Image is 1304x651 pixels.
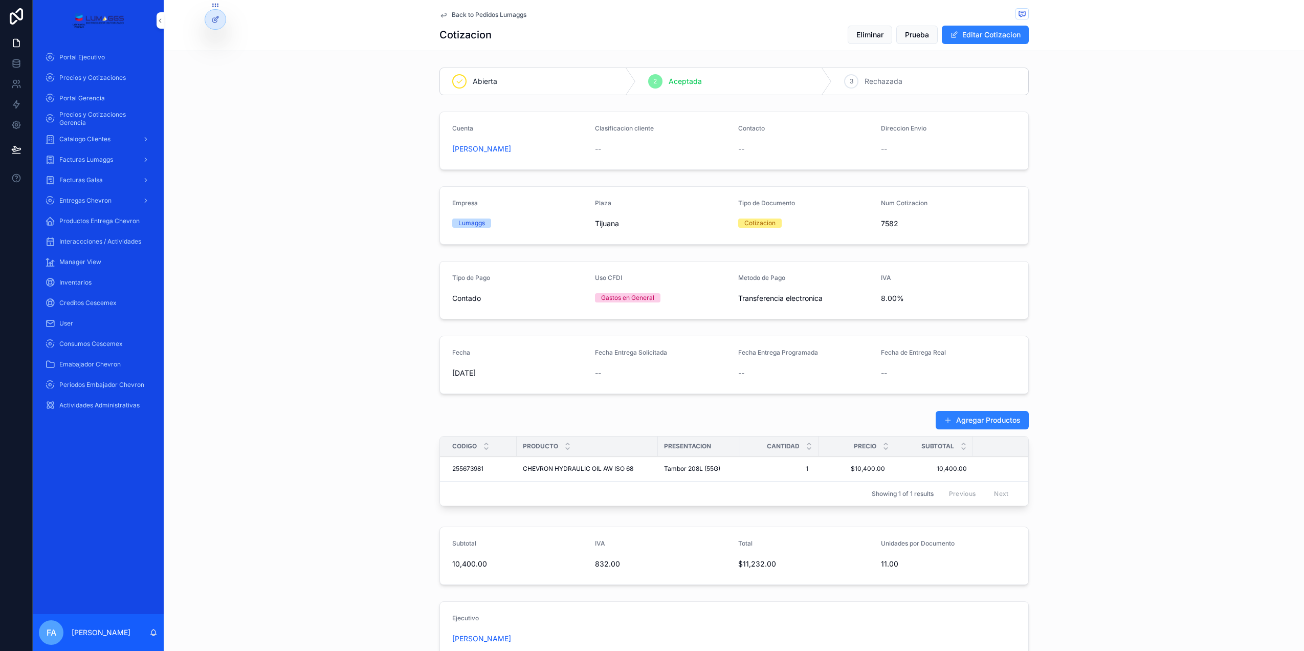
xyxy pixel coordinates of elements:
a: Creditos Cescemex [39,294,158,312]
span: Metodo de Pago [738,274,785,281]
span: Contado [452,293,481,303]
a: 255673981 [452,465,511,473]
span: Facturas Galsa [59,176,103,184]
span: Emabajador Chevron [59,360,121,368]
a: Consumos Cescemex [39,335,158,353]
a: Back to Pedidos Lumaggs [439,11,526,19]
a: Manager View [39,253,158,271]
button: Prueba [896,26,938,44]
span: Periodos Embajador Chevron [59,381,144,389]
a: Interaccciones / Actividades [39,232,158,251]
span: Tambor 208L (55G) [664,465,720,473]
button: Editar Cotizacion [942,26,1029,44]
span: Plaza [595,199,611,207]
a: $10,400.00 [825,461,889,477]
span: Actividades Administrativas [59,401,140,409]
span: Entregas Chevron [59,197,112,205]
span: Total [738,539,753,547]
span: 3 [850,77,853,85]
span: User [59,319,73,328]
span: Prueba [905,30,929,40]
span: Transferencia electronica [738,293,823,303]
a: Precios y Cotizaciones Gerencia [39,110,158,128]
span: Codigo [452,442,477,450]
span: Consumos Cescemex [59,340,123,348]
span: Back to Pedidos Lumaggs [452,11,526,19]
a: Facturas Lumaggs [39,150,158,169]
span: Manager View [59,258,101,266]
span: -- [595,144,601,154]
p: [PERSON_NAME] [72,627,130,638]
span: Portal Gerencia [59,94,105,102]
a: $11,232.00 [973,465,1059,473]
span: -- [595,368,601,378]
span: Clasificacion cliente [595,124,654,132]
span: Unidades por Documento [881,539,955,547]
a: Emabajador Chevron [39,355,158,374]
a: Facturas Galsa [39,171,158,189]
a: CHEVRON HYDRAULIC OIL AW ISO 68 [523,465,652,473]
span: Catalogo Clientes [59,135,110,143]
span: Cuenta [452,124,473,132]
span: 2 [653,77,657,85]
div: scrollable content [33,41,164,428]
a: Catalogo Clientes [39,130,158,148]
span: Interaccciones / Actividades [59,237,141,246]
span: Contacto [738,124,765,132]
span: Creditos Cescemex [59,299,117,307]
span: Producto [523,442,558,450]
a: [PERSON_NAME] [452,634,511,644]
span: IVA [881,274,891,281]
div: Lumaggs [458,219,485,228]
span: Facturas Lumaggs [59,156,113,164]
span: Fecha Entrega Programada [738,349,818,356]
a: Periodos Embajador Chevron [39,376,158,394]
span: Direccion Envio [881,124,926,132]
span: Empresa [452,199,478,207]
span: Inventarios [59,278,92,287]
span: $11,232.00 [738,559,873,569]
span: Fecha Entrega Solicitada [595,349,667,356]
span: $10,400.00 [829,465,885,473]
a: Portal Ejecutivo [39,48,158,67]
span: Abierta [473,76,497,86]
span: Presentacion [664,442,711,450]
a: Entregas Chevron [39,191,158,210]
span: Ejecutivo [452,614,479,622]
a: 10,400.00 [901,465,967,473]
span: Num Cotizacion [881,199,927,207]
h1: Cotizacion [439,28,492,42]
span: 8.00% [881,293,1016,303]
a: Tambor 208L (55G) [664,465,734,473]
span: Precios y Cotizaciones [59,74,126,82]
span: 1 [750,465,808,473]
a: Productos Entrega Chevron [39,212,158,230]
a: 1 [746,461,812,477]
span: 10,400.00 [452,559,587,569]
span: 7582 [881,219,1016,229]
span: Aceptada [669,76,702,86]
span: Fecha [452,349,470,356]
div: Cotizacion [744,219,776,228]
span: -- [738,144,744,154]
span: 11.00 [881,559,1016,569]
button: Agregar Productos [936,411,1029,429]
span: -- [738,368,744,378]
span: Portal Ejecutivo [59,53,105,61]
span: Fecha de Entrega Real [881,349,946,356]
a: User [39,314,158,333]
span: -- [881,368,887,378]
span: 255673981 [452,465,483,473]
span: Cantidad [767,442,800,450]
a: Precios y Cotizaciones [39,69,158,87]
span: CHEVRON HYDRAULIC OIL AW ISO 68 [523,465,633,473]
span: [PERSON_NAME] [452,144,511,154]
span: Tipo de Pago [452,274,490,281]
span: Rechazada [865,76,902,86]
span: Tijuana [595,219,619,229]
img: App logo [72,12,124,29]
span: Subtotal [452,539,476,547]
